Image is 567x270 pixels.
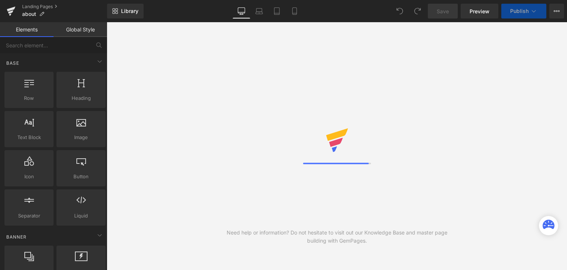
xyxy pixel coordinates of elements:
a: New Library [107,4,144,18]
span: Save [437,7,449,15]
button: Undo [392,4,407,18]
span: Base [6,60,20,67]
span: Row [7,94,51,102]
a: Global Style [54,22,107,37]
span: Publish [510,8,529,14]
a: Laptop [250,4,268,18]
a: Preview [461,4,498,18]
span: about [22,11,36,17]
span: Library [121,8,138,14]
span: Banner [6,233,27,240]
a: Mobile [286,4,303,18]
a: Tablet [268,4,286,18]
span: Heading [59,94,103,102]
div: Need help or information? Do not hesitate to visit out our Knowledge Base and master page buildin... [222,229,452,245]
button: More [549,4,564,18]
button: Redo [410,4,425,18]
span: Image [59,134,103,141]
span: Liquid [59,212,103,220]
span: Separator [7,212,51,220]
button: Publish [501,4,546,18]
span: Preview [470,7,489,15]
span: Icon [7,173,51,180]
a: Desktop [233,4,250,18]
a: Landing Pages [22,4,107,10]
span: Button [59,173,103,180]
span: Text Block [7,134,51,141]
